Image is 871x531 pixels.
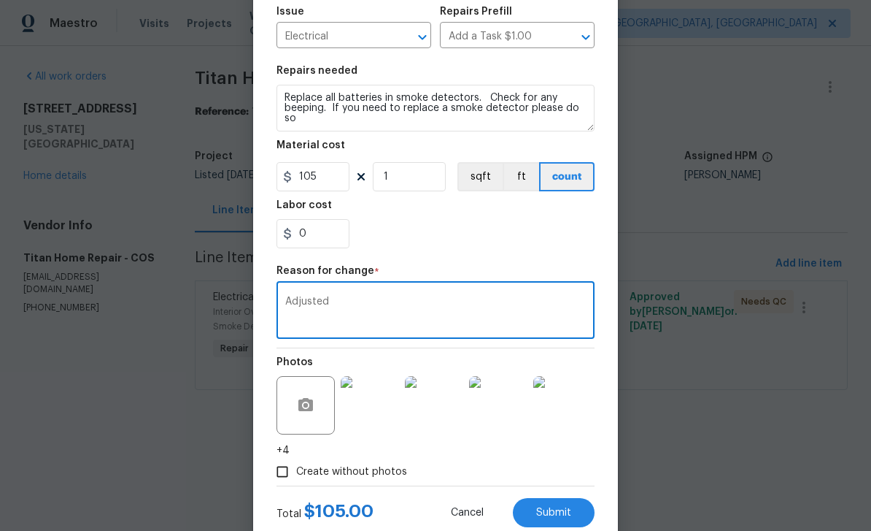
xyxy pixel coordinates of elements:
span: Submit [536,508,571,519]
textarea: Replace all batteries in smoke detectors. Check for any beeping. If you need to replace a smoke d... [276,85,595,131]
h5: Photos [276,357,313,367]
button: Open [576,27,596,47]
button: sqft [457,162,503,191]
button: Cancel [427,498,507,527]
h5: Labor cost [276,200,332,210]
button: count [539,162,595,191]
h5: Repairs needed [276,66,357,76]
button: Submit [513,498,595,527]
button: ft [503,162,539,191]
button: Open [412,27,433,47]
h5: Repairs Prefill [440,7,512,17]
h5: Issue [276,7,304,17]
span: Cancel [451,508,484,519]
h5: Reason for change [276,266,374,276]
span: Create without photos [296,465,407,480]
h5: Material cost [276,140,345,150]
span: $ 105.00 [304,503,373,520]
div: Total [276,504,373,522]
textarea: Adjusted [285,297,586,327]
span: +4 [276,443,290,458]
